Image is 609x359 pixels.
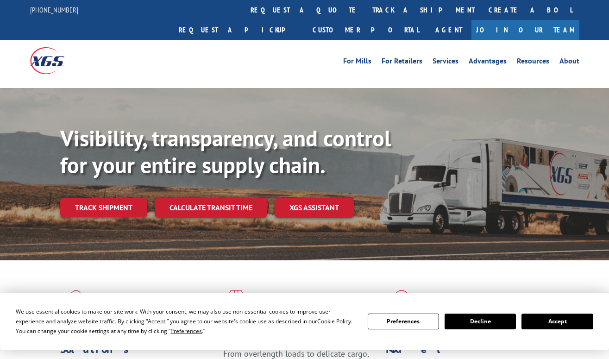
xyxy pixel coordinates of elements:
[426,20,471,40] a: Agent
[559,57,579,68] a: About
[30,5,78,14] a: [PHONE_NUMBER]
[60,290,89,314] img: xgs-icon-total-supply-chain-intelligence-red
[275,198,354,218] a: XGS ASSISTANT
[60,198,147,217] a: Track shipment
[155,198,267,218] a: Calculate transit time
[368,314,439,329] button: Preferences
[433,57,458,68] a: Services
[60,124,391,179] b: Visibility, transparency, and control for your entire supply chain.
[469,57,507,68] a: Advantages
[382,57,422,68] a: For Retailers
[317,317,351,325] span: Cookie Policy
[170,327,202,335] span: Preferences
[306,20,426,40] a: Customer Portal
[223,290,245,314] img: xgs-icon-focused-on-flooring-red
[172,20,306,40] a: Request a pickup
[517,57,549,68] a: Resources
[386,290,418,314] img: xgs-icon-flagship-distribution-model-red
[471,20,579,40] a: Join Our Team
[445,314,516,329] button: Decline
[16,307,356,336] div: We use essential cookies to make our site work. With your consent, we may also use non-essential ...
[521,314,593,329] button: Accept
[343,57,371,68] a: For Mills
